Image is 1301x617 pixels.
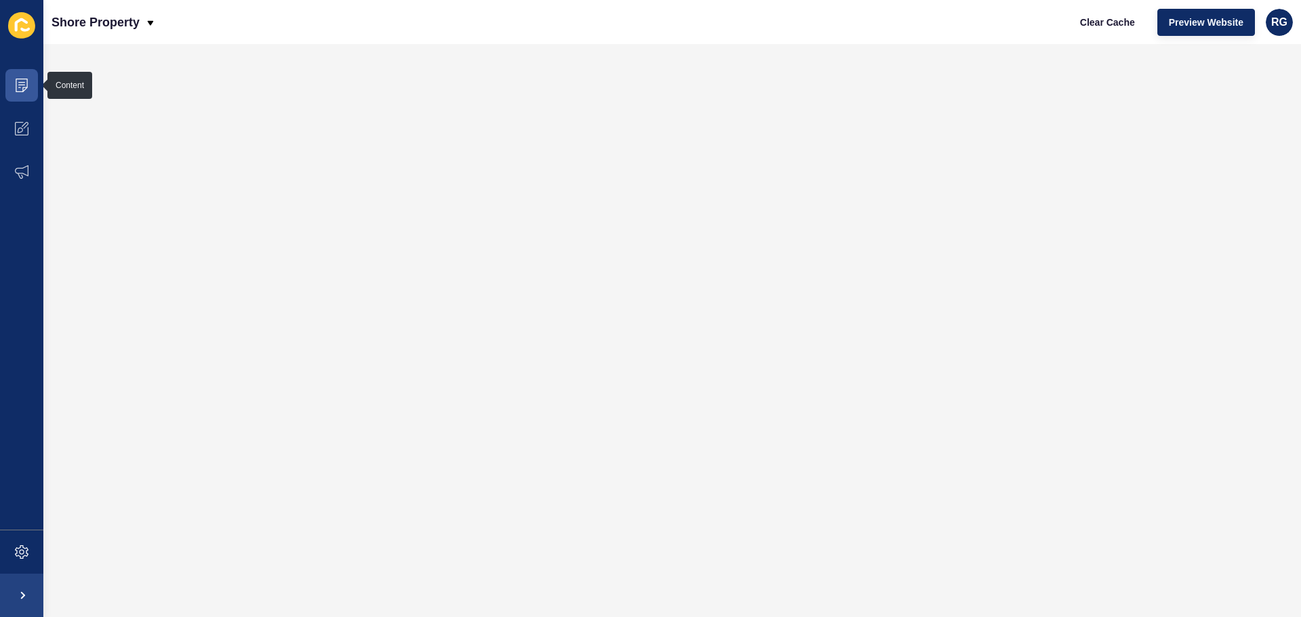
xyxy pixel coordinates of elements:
[1169,16,1243,29] span: Preview Website
[51,5,140,39] p: Shore Property
[56,80,84,91] div: Content
[1069,9,1147,36] button: Clear Cache
[1080,16,1135,29] span: Clear Cache
[1271,16,1287,29] span: RG
[1157,9,1255,36] button: Preview Website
